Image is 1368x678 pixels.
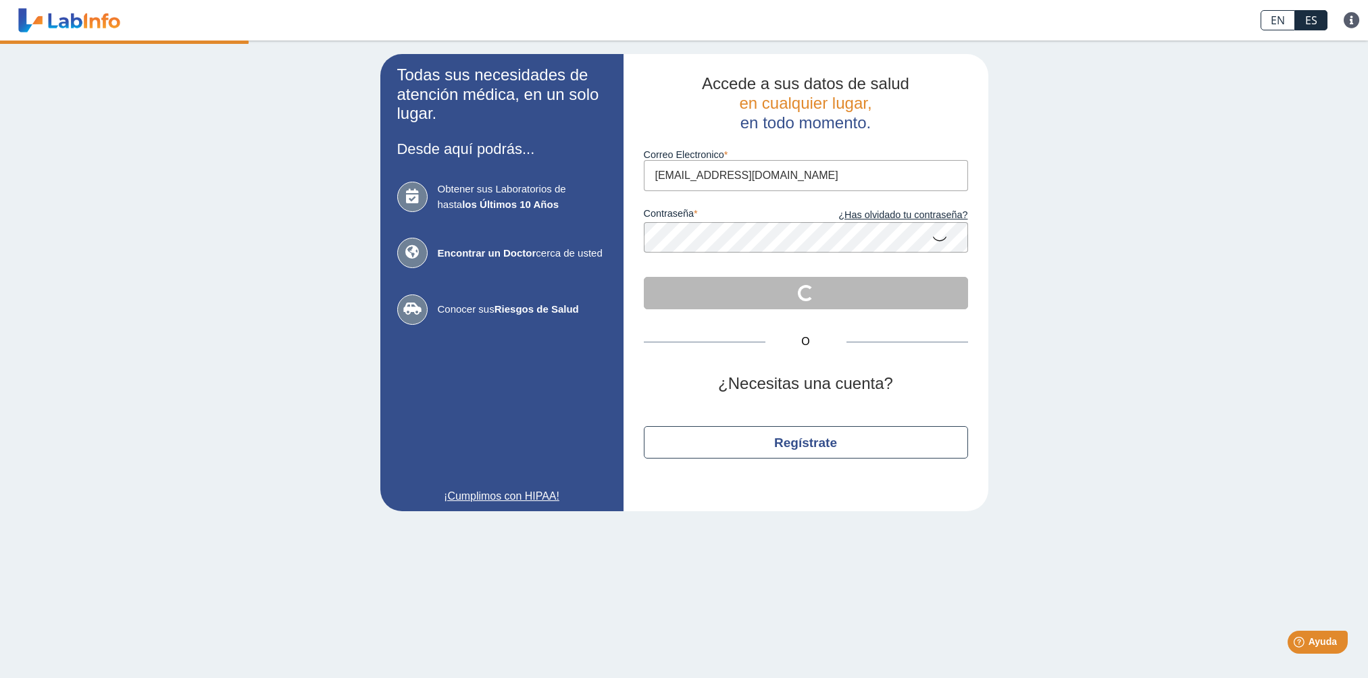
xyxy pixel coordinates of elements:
[438,182,607,212] span: Obtener sus Laboratorios de hasta
[462,199,559,210] b: los Últimos 10 Años
[702,74,909,93] span: Accede a sus datos de salud
[644,426,968,459] button: Regístrate
[765,334,846,350] span: O
[397,140,607,157] h3: Desde aquí podrás...
[438,247,536,259] b: Encontrar un Doctor
[644,149,968,160] label: Correo Electronico
[397,66,607,124] h2: Todas sus necesidades de atención médica, en un solo lugar.
[644,374,968,394] h2: ¿Necesitas una cuenta?
[438,246,607,261] span: cerca de usted
[495,303,579,315] b: Riesgos de Salud
[1248,625,1353,663] iframe: Help widget launcher
[739,94,871,112] span: en cualquier lugar,
[740,113,871,132] span: en todo momento.
[1261,10,1295,30] a: EN
[1295,10,1327,30] a: ES
[438,302,607,317] span: Conocer sus
[397,488,607,504] a: ¡Cumplimos con HIPAA!
[806,208,968,223] a: ¿Has olvidado tu contraseña?
[644,208,806,223] label: contraseña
